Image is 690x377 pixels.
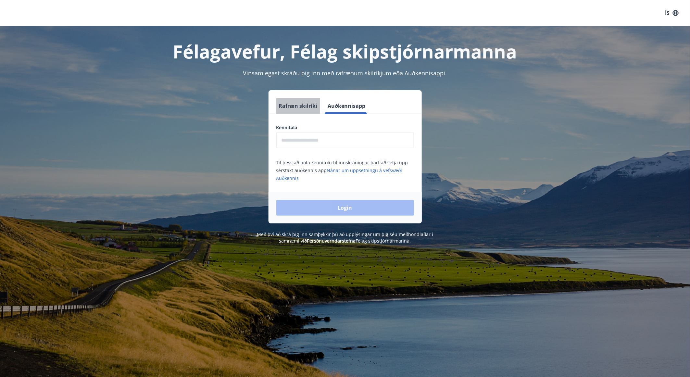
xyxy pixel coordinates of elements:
[325,98,368,114] button: Auðkennisapp
[276,167,402,181] a: Nánar um uppsetningu á vefsvæði Auðkennis
[119,39,571,64] h1: Félagavefur, Félag skipstjórnarmanna
[276,124,414,131] label: Kennitala
[257,231,433,244] span: Með því að skrá þig inn samþykkir þú að upplýsingar um þig séu meðhöndlaðar í samræmi við Félag s...
[276,98,320,114] button: Rafræn skilríki
[276,159,408,181] span: Til þess að nota kennitölu til innskráningar þarf að setja upp sérstakt auðkennis app
[661,7,682,19] button: ÍS
[243,69,447,77] span: Vinsamlegast skráðu þig inn með rafrænum skilríkjum eða Auðkennisappi.
[307,238,356,244] a: Persónuverndarstefna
